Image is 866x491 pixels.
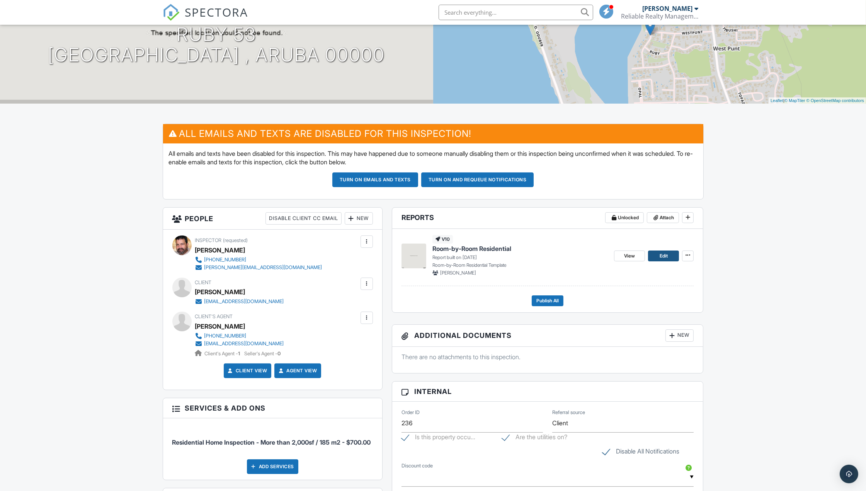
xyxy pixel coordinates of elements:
div: New [665,329,694,342]
label: Referral source [552,409,585,416]
div: [EMAIL_ADDRESS][DOMAIN_NAME] [204,298,284,305]
h3: Services & Add ons [163,398,382,418]
div: | [769,97,866,104]
div: [EMAIL_ADDRESS][DOMAIN_NAME] [204,341,284,347]
h1: Ruby 53 [GEOGRAPHIC_DATA] , Aruba 00000 [48,24,385,65]
h3: People [163,208,382,230]
span: SPECTORA [185,4,248,20]
a: [PHONE_NUMBER] [195,256,322,264]
a: Agent View [277,367,317,375]
div: Open Intercom Messenger [840,465,858,483]
div: New [345,212,373,225]
h3: Internal [392,382,703,402]
div: Disable Client CC Email [265,212,342,225]
div: Reliable Realty Management Services [621,12,699,20]
a: © OpenStreetMap contributors [806,98,864,103]
a: [PHONE_NUMBER] [195,332,284,340]
a: [EMAIL_ADDRESS][DOMAIN_NAME] [195,340,284,348]
div: [PERSON_NAME][EMAIL_ADDRESS][DOMAIN_NAME] [204,264,322,271]
strong: 1 [238,351,240,356]
label: Discount code [402,462,433,469]
span: Inspector [195,237,222,243]
div: [PERSON_NAME] [195,286,245,298]
h3: All emails and texts are disabled for this inspection! [163,124,703,143]
div: [PHONE_NUMBER] [204,257,247,263]
p: All emails and texts have been disabled for this inspection. This may have happened due to someon... [169,149,698,167]
li: Service: Residential Home Inspection - More than 2,000sf / 185 m2 [172,424,373,453]
span: Client [195,280,212,285]
button: Turn on emails and texts [332,172,418,187]
span: Client's Agent [195,314,233,319]
label: Disable All Notifications [602,448,679,457]
div: [PHONE_NUMBER] [204,333,247,339]
a: Leaflet [771,98,783,103]
label: Are the utilities on? [502,433,567,443]
span: Seller's Agent - [245,351,281,356]
label: Order ID [402,409,420,416]
div: [PERSON_NAME] [643,5,693,12]
a: [EMAIL_ADDRESS][DOMAIN_NAME] [195,298,284,305]
a: Client View [226,367,267,375]
span: Residential Home Inspection - More than 2,000sf / 185 m2 - $700.00 [172,438,371,446]
label: Is this property occupied? [402,433,475,443]
img: The Best Home Inspection Software - Spectora [163,4,180,21]
a: [PERSON_NAME] [195,321,245,332]
div: [PERSON_NAME] [195,244,245,256]
h3: Additional Documents [392,325,703,347]
div: Add Services [247,459,298,474]
a: SPECTORA [163,10,248,27]
input: Search everything... [439,5,593,20]
span: (requested) [223,237,248,243]
strong: 0 [278,351,281,356]
a: © MapTiler [784,98,805,103]
span: Client's Agent - [205,351,242,356]
button: Turn on and Requeue Notifications [421,172,534,187]
p: There are no attachments to this inspection. [402,353,694,361]
a: [PERSON_NAME][EMAIL_ADDRESS][DOMAIN_NAME] [195,264,322,271]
